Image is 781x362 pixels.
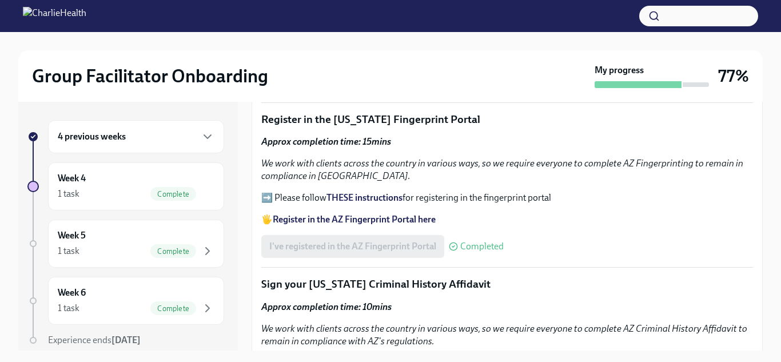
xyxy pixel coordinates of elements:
[58,229,86,242] h6: Week 5
[261,136,391,147] strong: Approx completion time: 15mins
[27,220,224,268] a: Week 51 taskComplete
[48,120,224,153] div: 4 previous weeks
[58,172,86,185] h6: Week 4
[261,323,747,347] em: We work with clients across the country in various ways, so we require everyone to complete AZ Cr...
[58,287,86,299] h6: Week 6
[48,335,141,345] span: Experience ends
[261,301,392,312] strong: Approx completion time: 10mins
[261,213,753,226] p: 🖐️
[460,242,504,251] span: Completed
[27,277,224,325] a: Week 61 taskComplete
[273,214,436,225] a: Register in the AZ Fingerprint Portal here
[58,188,79,200] div: 1 task
[150,190,196,198] span: Complete
[32,65,268,87] h2: Group Facilitator Onboarding
[111,335,141,345] strong: [DATE]
[261,192,753,204] p: ➡️ Please follow for registering in the fingerprint portal
[27,162,224,210] a: Week 41 taskComplete
[150,247,196,256] span: Complete
[261,277,753,292] p: Sign your [US_STATE] Criminal History Affidavit
[150,304,196,313] span: Complete
[326,192,403,203] a: THESE instructions
[58,130,126,143] h6: 4 previous weeks
[261,158,743,181] em: We work with clients across the country in various ways, so we require everyone to complete AZ Fi...
[595,64,644,77] strong: My progress
[58,245,79,257] div: 1 task
[23,7,86,25] img: CharlieHealth
[58,302,79,315] div: 1 task
[718,66,749,86] h3: 77%
[261,112,753,127] p: Register in the [US_STATE] Fingerprint Portal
